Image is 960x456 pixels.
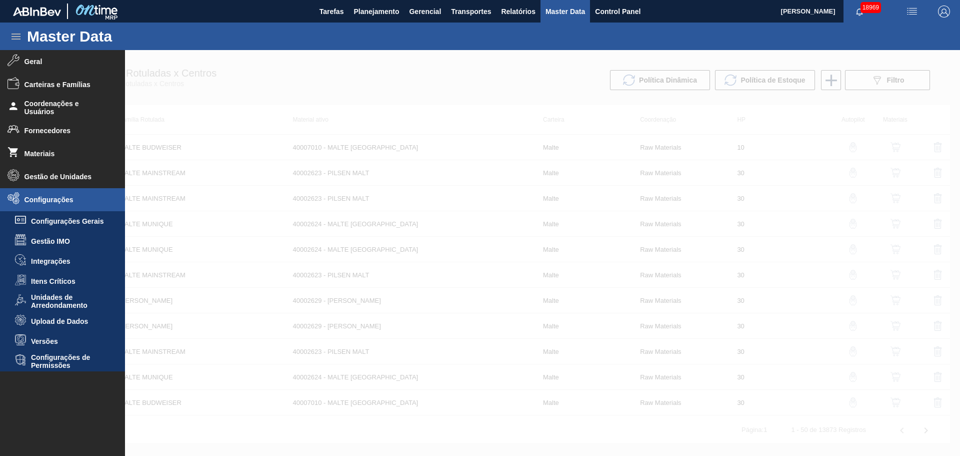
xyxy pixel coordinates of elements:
[24,150,107,158] span: Materiais
[843,5,875,19] button: Notificações
[409,6,441,18] span: Gerencial
[353,6,399,18] span: Planejamento
[24,81,107,89] span: Carteiras e Famílias
[24,196,107,204] span: Configurações
[31,293,108,309] span: Unidades de Arredondamento
[451,6,491,18] span: Transportes
[501,6,535,18] span: Relatórios
[31,337,108,345] span: Versões
[860,2,881,13] span: 18969
[24,58,107,66] span: Geral
[13,7,61,16] img: TNhmsLtSVTkK8tSr43FrP2fwEKptu5GPRR3wAAAABJRU5ErkJggg==
[31,317,108,325] span: Upload de Dados
[906,6,918,18] img: userActions
[595,6,640,18] span: Control Panel
[938,6,950,18] img: Logout
[31,257,108,265] span: Integrações
[31,277,108,285] span: Itens Críticos
[31,217,108,225] span: Configurações Gerais
[545,6,585,18] span: Master Data
[24,100,107,116] span: Coordenações e Usuários
[319,6,344,18] span: Tarefas
[27,31,204,42] h1: Master Data
[31,237,108,245] span: Gestão IMO
[31,353,108,369] span: Configurações de Permissões
[24,173,107,181] span: Gestão de Unidades
[24,127,107,135] span: Fornecedores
